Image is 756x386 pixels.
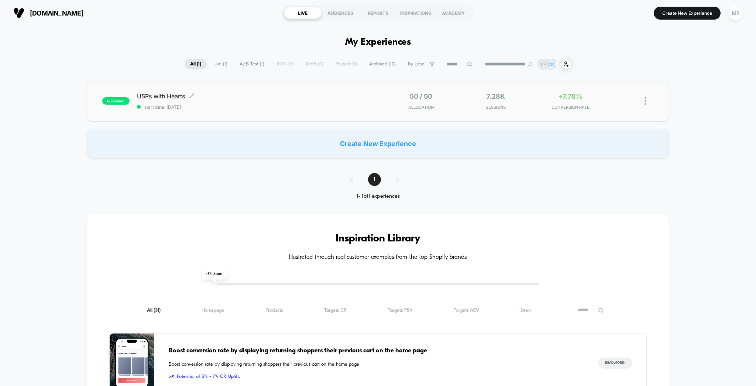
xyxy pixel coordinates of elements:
span: By Label [408,61,426,67]
img: close [645,97,646,105]
p: MR [539,61,546,67]
p: CR [548,61,554,67]
span: Seen [520,308,531,313]
div: INSPIRATIONS [397,7,434,19]
div: ACADEMY [434,7,472,19]
span: 50 / 50 [410,92,432,100]
span: USPs with Hearts [137,92,378,100]
div: AUDIENCES [322,7,359,19]
h1: My Experiences [345,37,411,48]
span: Targets AOV [454,308,479,313]
span: Boost conversion rate by displaying returning shoppers their previous cart on the home page [169,361,584,368]
span: Targets PSV [388,308,412,313]
div: REPORTS [359,7,397,19]
button: MR [726,6,745,21]
img: end [528,62,532,66]
span: Live ( 1 ) [208,59,233,69]
span: Sessions [460,105,532,110]
button: Read More> [598,358,632,369]
span: Boost conversion rate by displaying returning shoppers their previous cart on the home page [169,346,584,356]
button: Create New Experience [654,7,721,20]
img: Visually logo [13,7,24,18]
span: 7.28k [487,92,505,100]
div: 1 - 1 of 1 experiences [343,193,414,200]
span: Homepage [202,308,224,313]
span: 1 [368,173,381,186]
h4: Illustrated through real customer examples from the top Shopify brands [109,254,647,261]
span: [DOMAIN_NAME] [30,9,83,17]
div: Create New Experience [87,129,669,158]
span: All ( 1 ) [185,59,207,69]
div: LIVE [284,7,322,19]
span: ( 31 ) [154,308,161,313]
h3: Inspiration Library [109,233,647,245]
span: start date: [DATE] [137,104,378,110]
span: Allocation [408,105,434,110]
span: Potential of 5% - 7% CR Uplift. [169,373,584,380]
div: MR [728,6,743,20]
span: +7.78% [559,92,583,100]
span: Archived ( 10 ) [364,59,401,69]
span: All [147,308,161,313]
span: A/B Test ( 1 ) [234,59,270,69]
span: Products [265,308,283,313]
span: CONVERSION RATE [535,105,606,110]
span: 0 % Seen [202,268,227,280]
button: [DOMAIN_NAME] [11,7,86,19]
span: Targets CR [324,308,347,313]
span: published [102,97,130,105]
